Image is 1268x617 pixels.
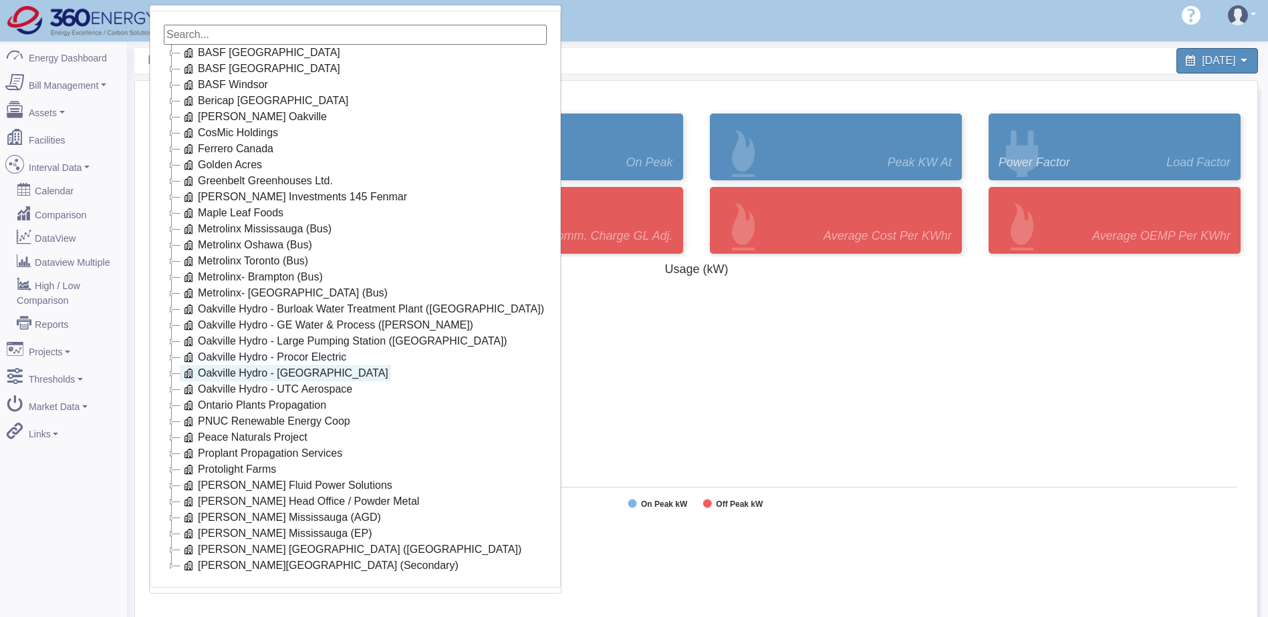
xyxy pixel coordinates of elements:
[164,509,547,526] li: [PERSON_NAME] Mississauga (AGD)
[887,154,951,172] span: Peak kW at
[164,461,547,477] li: Protolight Farms
[164,301,547,317] li: Oakville Hydro - Burloak Water Treatment Plant ([GEOGRAPHIC_DATA])
[164,317,547,333] li: Oakville Hydro - GE Water & Process ([PERSON_NAME])
[180,381,355,397] a: Oakville Hydro - UTC Aerospace
[164,445,547,461] li: Proplant Propagation Services
[164,93,547,109] li: Bericap [GEOGRAPHIC_DATA]
[164,205,547,221] li: Maple Leaf Foods
[164,157,547,173] li: Golden Acres
[518,227,672,245] span: Daily Comm. Charge GL Adj.
[164,61,547,77] li: BASF [GEOGRAPHIC_DATA]
[180,349,349,365] a: Oakville Hydro - Procor Electric
[180,429,310,445] a: Peace Naturals Project
[164,333,547,349] li: Oakville Hydro - Large Pumping Station ([GEOGRAPHIC_DATA])
[180,526,375,542] a: [PERSON_NAME] Mississauga (EP)
[1166,154,1231,172] span: Load Factor
[180,365,391,381] a: Oakville Hydro - [GEOGRAPHIC_DATA]
[180,77,271,93] a: BASF Windsor
[626,154,672,172] span: On Peak
[180,253,311,269] a: Metrolinx Toronto (Bus)
[180,397,329,413] a: Ontario Plants Propagation
[999,154,1070,172] span: Power Factor
[180,189,410,205] a: [PERSON_NAME] Investments 145 Fenmar
[164,381,547,397] li: Oakville Hydro - UTC Aerospace
[164,558,547,574] li: [PERSON_NAME][GEOGRAPHIC_DATA] (Secondary)
[164,542,547,558] li: [PERSON_NAME] [GEOGRAPHIC_DATA] ([GEOGRAPHIC_DATA])
[164,429,547,445] li: Peace Naturals Project
[641,499,688,509] tspan: On Peak kW
[180,509,384,526] a: [PERSON_NAME] Mississauga (AGD)
[180,477,395,493] a: [PERSON_NAME] Fluid Power Solutions
[180,205,286,221] a: Maple Leaf Foods
[180,301,547,317] a: Oakville Hydro - Burloak Water Treatment Plant ([GEOGRAPHIC_DATA])
[180,93,351,109] a: Bericap [GEOGRAPHIC_DATA]
[180,173,336,189] a: Greenbelt Greenhouses Ltd.
[180,285,390,301] a: Metrolinx- [GEOGRAPHIC_DATA] (Bus)
[164,237,547,253] li: Metrolinx Oshawa (Bus)
[180,333,510,349] a: Oakville Hydro - Large Pumping Station ([GEOGRAPHIC_DATA])
[164,365,547,381] li: Oakville Hydro - [GEOGRAPHIC_DATA]
[180,221,334,237] a: Metrolinx Mississauga (Bus)
[180,141,276,157] a: Ferrero Canada
[180,493,422,509] a: [PERSON_NAME] Head Office / Powder Metal
[180,413,353,429] a: PNUC Renewable Energy Coop
[180,109,330,125] a: [PERSON_NAME] Oakville
[180,269,326,285] a: Metrolinx- Brampton (Bus)
[664,262,728,276] tspan: Usage (kW)
[180,542,524,558] a: [PERSON_NAME] [GEOGRAPHIC_DATA] ([GEOGRAPHIC_DATA])
[164,253,547,269] li: Metrolinx Toronto (Bus)
[164,221,547,237] li: Metrolinx Mississauga (Bus)
[164,125,547,141] li: CosMic Holdings
[164,77,547,93] li: BASF Windsor
[180,157,265,173] a: Golden Acres
[164,109,547,125] li: [PERSON_NAME] Oakville
[164,285,547,301] li: Metrolinx- [GEOGRAPHIC_DATA] (Bus)
[180,445,345,461] a: Proplant Propagation Services
[149,5,561,594] div: Select A Facility
[180,237,315,253] a: Metrolinx Oshawa (Bus)
[164,25,547,45] input: Search...
[164,493,547,509] li: [PERSON_NAME] Head Office / Powder Metal
[1092,227,1231,245] span: Average OEMP per kWhr
[180,45,343,61] a: BASF [GEOGRAPHIC_DATA]
[180,61,343,77] a: BASF [GEOGRAPHIC_DATA]
[164,189,547,205] li: [PERSON_NAME] Investments 145 Fenmar
[1228,5,1248,25] img: user-3.svg
[148,48,703,73] span: Daily Power Report
[180,317,476,333] a: Oakville Hydro - GE Water & Process ([PERSON_NAME])
[164,141,547,157] li: Ferrero Canada
[164,526,547,542] li: [PERSON_NAME] Mississauga (EP)
[164,397,547,413] li: Ontario Plants Propagation
[164,477,547,493] li: [PERSON_NAME] Fluid Power Solutions
[164,45,547,61] li: BASF [GEOGRAPHIC_DATA]
[716,499,763,509] tspan: Off Peak kW
[823,227,952,245] span: Average Cost Per kWhr
[180,461,279,477] a: Protolight Farms
[164,269,547,285] li: Metrolinx- Brampton (Bus)
[164,413,547,429] li: PNUC Renewable Energy Coop
[180,125,281,141] a: CosMic Holdings
[164,349,547,365] li: Oakville Hydro - Procor Electric
[180,558,461,574] a: [PERSON_NAME][GEOGRAPHIC_DATA] (Secondary)
[1202,55,1235,66] span: [DATE]
[164,173,547,189] li: Greenbelt Greenhouses Ltd.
